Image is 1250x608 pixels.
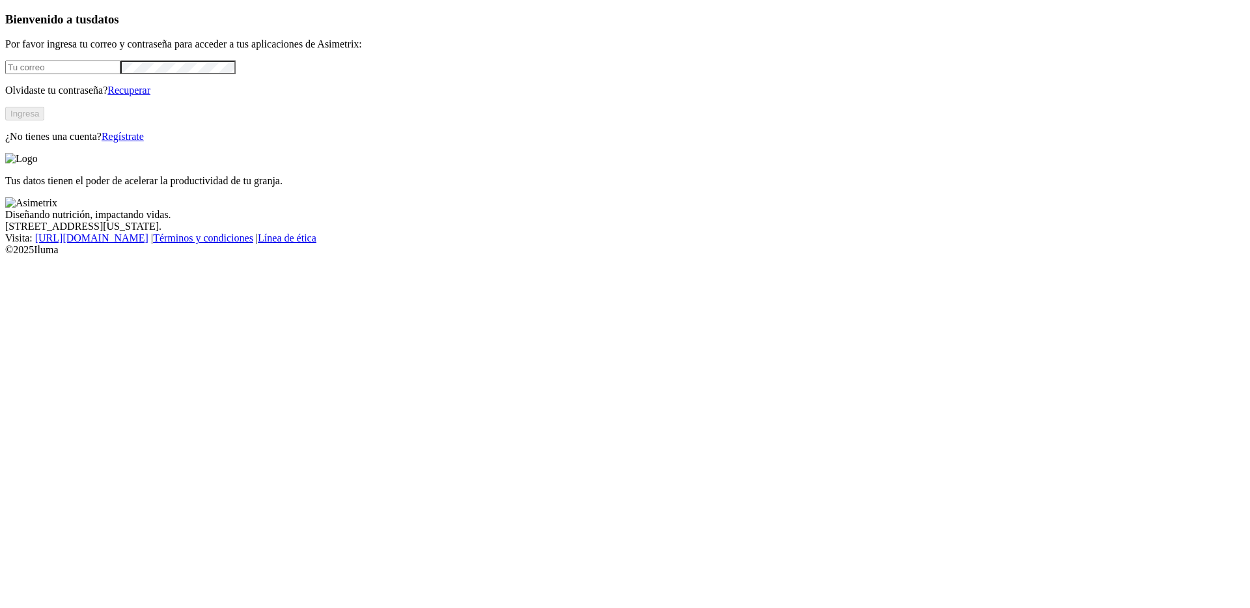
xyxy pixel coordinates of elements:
[35,232,148,243] a: [URL][DOMAIN_NAME]
[5,197,57,209] img: Asimetrix
[5,221,1245,232] div: [STREET_ADDRESS][US_STATE].
[5,244,1245,256] div: © 2025 Iluma
[5,38,1245,50] p: Por favor ingresa tu correo y contraseña para acceder a tus aplicaciones de Asimetrix:
[102,131,144,142] a: Regístrate
[5,209,1245,221] div: Diseñando nutrición, impactando vidas.
[5,107,44,120] button: Ingresa
[91,12,119,26] span: datos
[5,153,38,165] img: Logo
[153,232,253,243] a: Términos y condiciones
[5,85,1245,96] p: Olvidaste tu contraseña?
[5,131,1245,143] p: ¿No tienes una cuenta?
[5,61,120,74] input: Tu correo
[5,175,1245,187] p: Tus datos tienen el poder de acelerar la productividad de tu granja.
[5,12,1245,27] h3: Bienvenido a tus
[258,232,316,243] a: Línea de ética
[107,85,150,96] a: Recuperar
[5,232,1245,244] div: Visita : | |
